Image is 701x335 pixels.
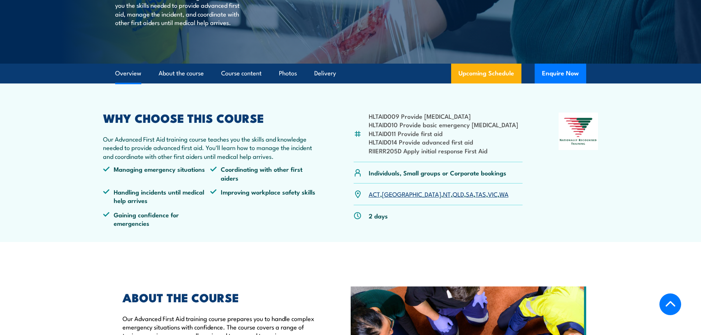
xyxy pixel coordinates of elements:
a: Upcoming Schedule [451,64,521,83]
a: VIC [488,189,498,198]
a: Course content [221,64,262,83]
li: Coordinating with other first aiders [210,165,318,182]
li: HLTAID014 Provide advanced first aid [369,138,518,146]
img: Nationally Recognised Training logo. [559,113,598,150]
h2: WHY CHOOSE THIS COURSE [103,113,318,123]
li: Handling incidents until medical help arrives [103,188,210,205]
a: TAS [475,189,486,198]
p: Individuals, Small groups or Corporate bookings [369,168,506,177]
li: HLTAID011 Provide first aid [369,129,518,138]
a: QLD [453,189,464,198]
h2: ABOUT THE COURSE [123,292,317,302]
a: Photos [279,64,297,83]
li: Gaining confidence for emergencies [103,210,210,228]
p: 2 days [369,211,388,220]
li: Managing emergency situations [103,165,210,182]
li: HLTAID009 Provide [MEDICAL_DATA] [369,112,518,120]
li: RIIERR205D Apply initial response First Aid [369,146,518,155]
a: NT [443,189,451,198]
a: WA [499,189,509,198]
a: Delivery [314,64,336,83]
a: Overview [115,64,141,83]
p: Our Advanced First Aid training course teaches you the skills and knowledge needed to provide adv... [103,135,318,160]
a: ACT [369,189,380,198]
a: [GEOGRAPHIC_DATA] [382,189,441,198]
li: Improving workplace safety skills [210,188,318,205]
p: , , , , , , , [369,190,509,198]
a: SA [466,189,474,198]
li: HLTAID010 Provide basic emergency [MEDICAL_DATA] [369,120,518,129]
a: About the course [159,64,204,83]
button: Enquire Now [535,64,586,83]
